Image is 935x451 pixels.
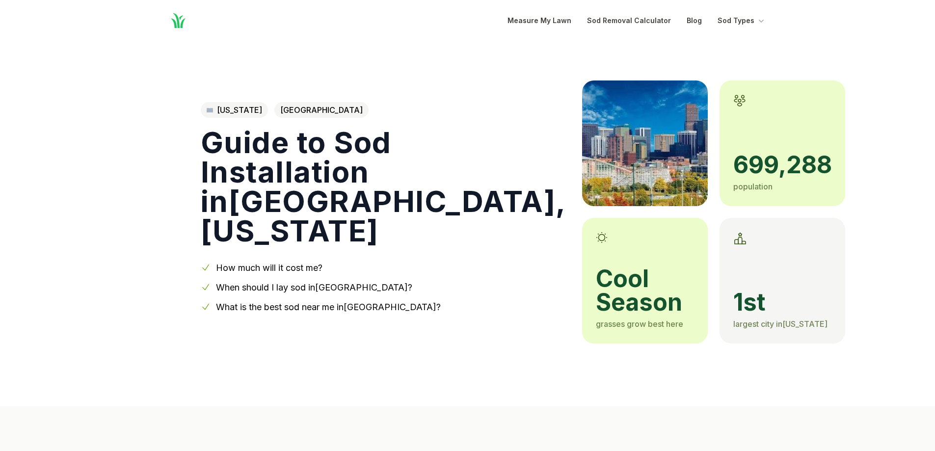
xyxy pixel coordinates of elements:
[274,102,369,118] span: [GEOGRAPHIC_DATA]
[587,15,671,27] a: Sod Removal Calculator
[582,80,708,206] img: A picture of Denver
[207,108,213,112] img: Colorado state outline
[201,128,566,245] h1: Guide to Sod Installation in [GEOGRAPHIC_DATA] , [US_STATE]
[733,182,773,191] span: population
[718,15,766,27] button: Sod Types
[733,153,831,177] span: 699,288
[216,282,412,292] a: When should I lay sod in[GEOGRAPHIC_DATA]?
[508,15,571,27] a: Measure My Lawn
[687,15,702,27] a: Blog
[733,319,828,329] span: largest city in [US_STATE]
[201,102,268,118] a: [US_STATE]
[596,319,683,329] span: grasses grow best here
[733,291,831,314] span: 1st
[216,263,322,273] a: How much will it cost me?
[596,267,694,314] span: cool season
[216,302,441,312] a: What is the best sod near me in[GEOGRAPHIC_DATA]?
